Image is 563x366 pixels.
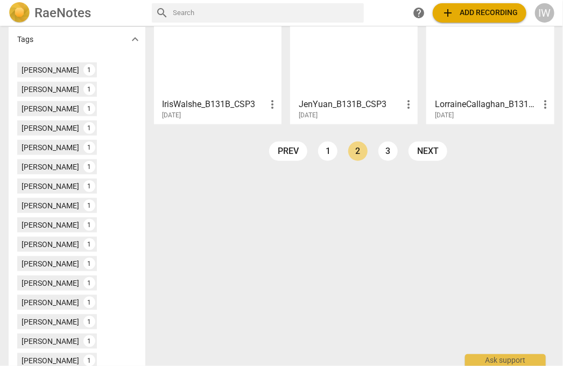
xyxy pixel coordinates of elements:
[83,142,95,153] div: 1
[22,336,79,347] div: [PERSON_NAME]
[433,3,526,23] button: Upload
[17,34,33,45] p: Tags
[22,161,79,172] div: [PERSON_NAME]
[22,142,79,153] div: [PERSON_NAME]
[435,98,538,111] h3: LorraineCallaghan_B131B_CSP3
[348,142,368,161] a: Page 2 is your current page
[378,142,398,161] a: Page 3
[22,239,79,250] div: [PERSON_NAME]
[535,3,554,23] button: IW
[83,297,95,308] div: 1
[22,123,79,133] div: [PERSON_NAME]
[83,161,95,173] div: 1
[22,297,79,308] div: [PERSON_NAME]
[22,103,79,114] div: [PERSON_NAME]
[22,181,79,192] div: [PERSON_NAME]
[163,111,181,120] span: [DATE]
[22,65,79,75] div: [PERSON_NAME]
[539,98,552,111] span: more_vert
[9,2,143,24] a: LogoRaeNotes
[83,200,95,212] div: 1
[83,335,95,347] div: 1
[83,180,95,192] div: 1
[22,200,79,211] div: [PERSON_NAME]
[83,316,95,328] div: 1
[22,355,79,366] div: [PERSON_NAME]
[34,5,91,20] h2: RaeNotes
[83,258,95,270] div: 1
[83,122,95,134] div: 1
[83,277,95,289] div: 1
[22,316,79,327] div: [PERSON_NAME]
[441,6,454,19] span: add
[9,2,30,24] img: Logo
[127,31,143,47] button: Show more
[22,220,79,230] div: [PERSON_NAME]
[83,219,95,231] div: 1
[269,142,307,161] a: prev
[83,238,95,250] div: 1
[83,64,95,76] div: 1
[402,98,415,111] span: more_vert
[129,33,142,46] span: expand_more
[22,278,79,288] div: [PERSON_NAME]
[441,6,518,19] span: Add recording
[83,83,95,95] div: 1
[409,3,428,23] a: Help
[173,4,360,22] input: Search
[412,6,425,19] span: help
[409,142,447,161] a: next
[22,258,79,269] div: [PERSON_NAME]
[266,98,279,111] span: more_vert
[435,111,454,120] span: [DATE]
[299,111,318,120] span: [DATE]
[465,354,546,366] div: Ask support
[299,98,402,111] h3: JenYuan_B131B_CSP3
[22,84,79,95] div: [PERSON_NAME]
[163,98,266,111] h3: IrisWalshe_B131B_CSP3
[83,103,95,115] div: 1
[156,6,169,19] span: search
[318,142,337,161] a: Page 1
